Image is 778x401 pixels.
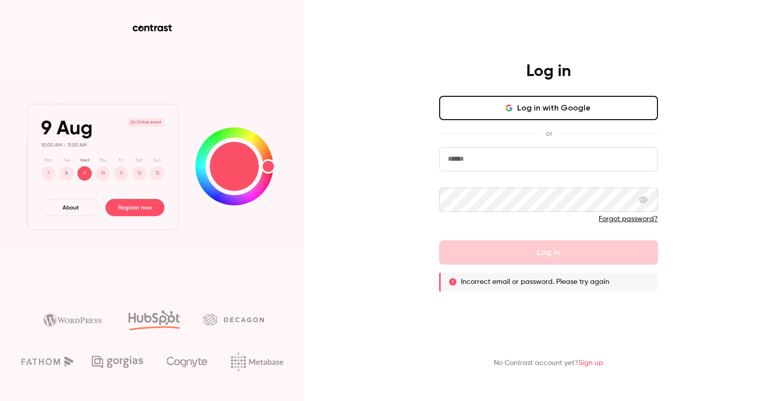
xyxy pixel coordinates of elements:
img: decagon [203,314,264,325]
a: Forgot password? [599,215,658,223]
p: Incorrect email or password. Please try again [461,277,609,287]
a: Sign up [578,359,603,367]
p: No Contrast account yet? [494,358,603,369]
button: Log in with Google [439,96,658,120]
h4: Log in [526,61,571,82]
span: or [540,128,557,139]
